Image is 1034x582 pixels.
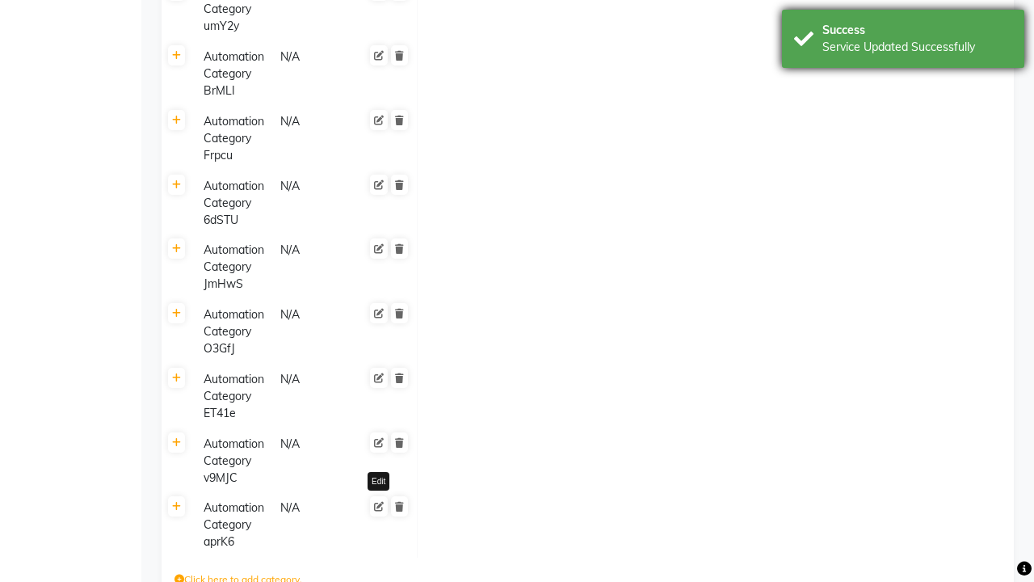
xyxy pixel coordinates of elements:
[279,498,354,552] div: N/A
[279,112,354,166] div: N/A
[822,22,1012,39] div: Success
[368,472,389,491] div: Edit
[279,369,354,424] div: N/A
[197,305,272,359] div: Automation Category O3GfJ
[197,240,272,294] div: Automation Category JmHwS
[279,305,354,359] div: N/A
[197,47,272,101] div: Automation Category BrMLI
[279,434,354,488] div: N/A
[197,112,272,166] div: Automation Category Frpcu
[279,240,354,294] div: N/A
[279,176,354,230] div: N/A
[822,39,1012,56] div: Service Updated Successfully
[197,434,272,488] div: Automation Category v9MJC
[197,176,272,230] div: Automation Category 6dSTU
[197,498,272,552] div: Automation Category aprK6
[279,47,354,101] div: N/A
[197,369,272,424] div: Automation Category ET41e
